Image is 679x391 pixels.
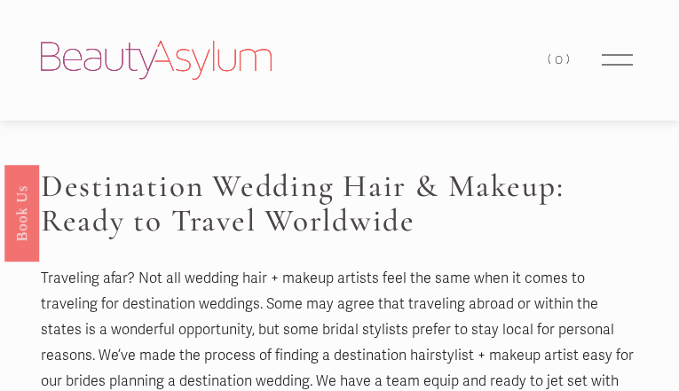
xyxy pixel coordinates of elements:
[548,51,555,67] span: (
[566,51,573,67] span: )
[555,51,566,67] span: 0
[41,41,272,80] img: Beauty Asylum | Bridal Hair &amp; Makeup Charlotte &amp; Atlanta
[548,48,572,72] a: 0 items in cart
[4,164,39,261] a: Book Us
[41,169,638,239] h1: Destination Wedding Hair & Makeup: Ready to Travel Worldwide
